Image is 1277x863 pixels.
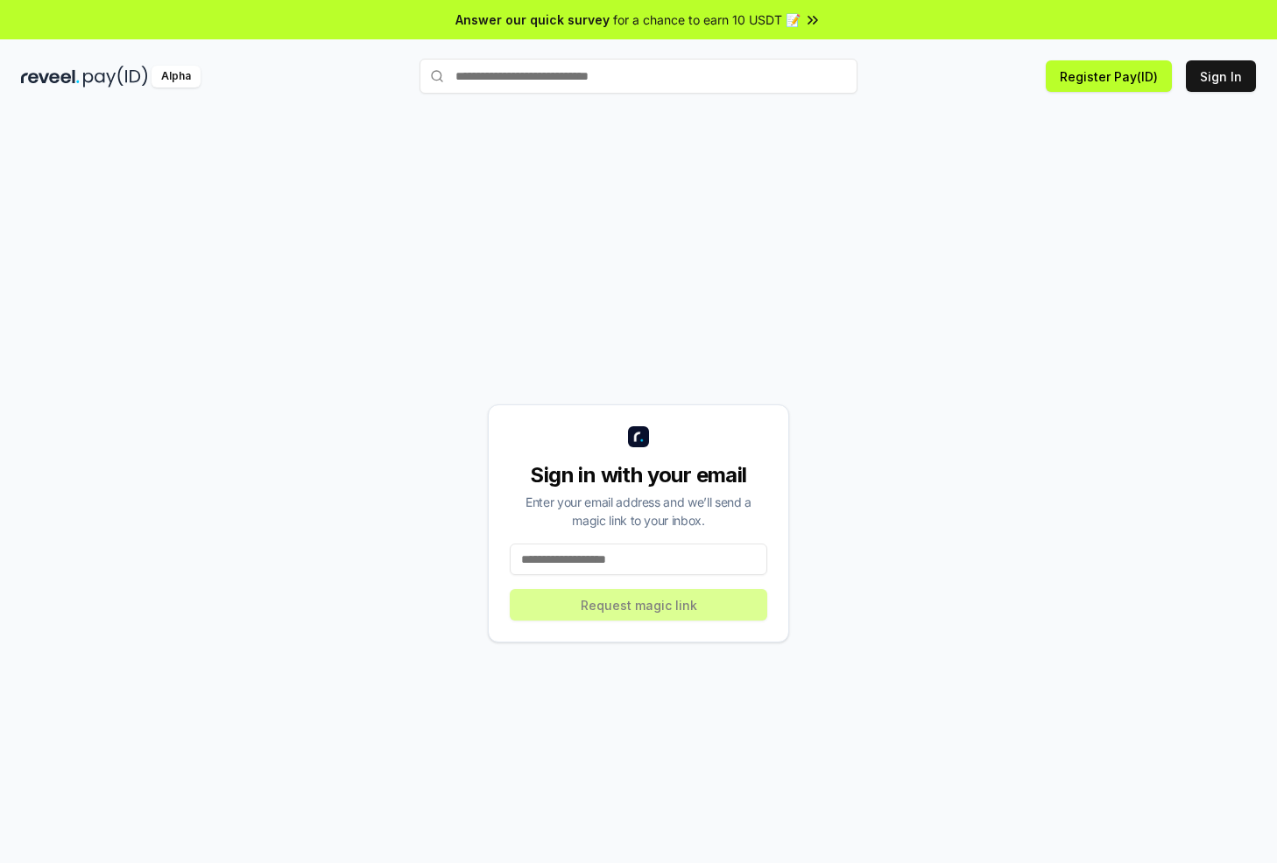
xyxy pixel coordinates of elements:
img: reveel_dark [21,66,80,88]
div: Alpha [152,66,201,88]
button: Sign In [1186,60,1256,92]
button: Register Pay(ID) [1046,60,1172,92]
img: logo_small [628,426,649,447]
span: for a chance to earn 10 USDT 📝 [613,11,801,29]
span: Answer our quick survey [455,11,610,29]
div: Sign in with your email [510,461,767,489]
div: Enter your email address and we’ll send a magic link to your inbox. [510,493,767,530]
img: pay_id [83,66,148,88]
